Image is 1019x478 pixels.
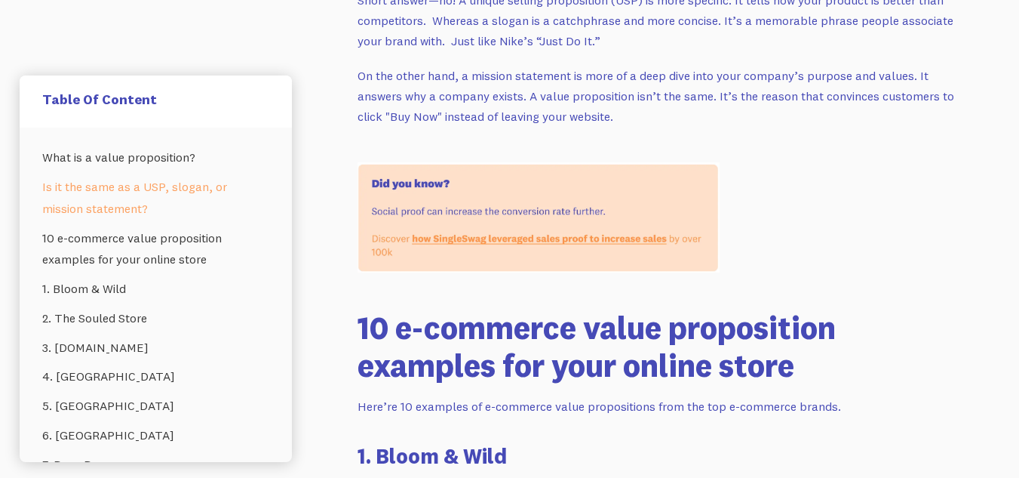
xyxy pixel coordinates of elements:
a: What is a value proposition? [42,143,269,172]
p: Here’re 10 examples of e-commerce value propositions from the top e-commerce brands. [358,396,961,417]
a: 3. [DOMAIN_NAME] [42,333,269,362]
a: 6. [GEOGRAPHIC_DATA] [42,421,269,450]
a: 4. [GEOGRAPHIC_DATA] [42,362,269,392]
a: 5. [GEOGRAPHIC_DATA] [42,392,269,421]
a: 2. The Souled Store [42,304,269,333]
a: 10 e-commerce value proposition examples for your online store [42,224,269,275]
h3: 1. Bloom & Wild [358,441,961,470]
img: value proposition example [358,162,720,272]
h5: Table Of Content [42,91,269,108]
h2: 10 e-commerce value proposition examples for your online store [358,309,961,385]
a: Is it the same as a USP, slogan, or mission statement? [42,172,269,224]
p: On the other hand, a mission statement is more of a deep dive into your company’s purpose and val... [358,66,961,126]
a: 1. Bloom & Wild [42,274,269,304]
